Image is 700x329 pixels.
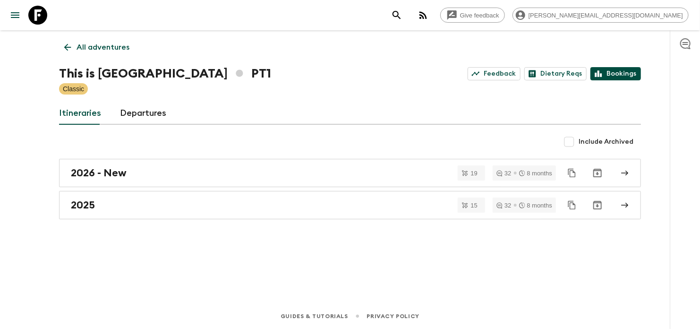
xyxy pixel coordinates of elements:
[367,311,419,321] a: Privacy Policy
[523,12,688,19] span: [PERSON_NAME][EMAIL_ADDRESS][DOMAIN_NAME]
[563,197,580,214] button: Duplicate
[465,170,483,176] span: 19
[59,159,641,187] a: 2026 - New
[59,102,101,125] a: Itineraries
[468,67,521,80] a: Feedback
[579,137,633,147] span: Include Archived
[6,6,25,25] button: menu
[77,42,129,53] p: All adventures
[524,67,587,80] a: Dietary Reqs
[281,311,348,321] a: Guides & Tutorials
[63,84,84,94] p: Classic
[120,102,166,125] a: Departures
[519,202,552,208] div: 8 months
[59,64,271,83] h1: This is [GEOGRAPHIC_DATA] PT1
[496,170,511,176] div: 32
[465,202,483,208] span: 15
[588,164,607,182] button: Archive
[563,164,580,182] button: Duplicate
[71,167,127,179] h2: 2026 - New
[59,38,135,57] a: All adventures
[59,191,641,219] a: 2025
[519,170,552,176] div: 8 months
[440,8,505,23] a: Give feedback
[455,12,504,19] span: Give feedback
[387,6,406,25] button: search adventures
[71,199,95,211] h2: 2025
[496,202,511,208] div: 32
[588,196,607,215] button: Archive
[512,8,689,23] div: [PERSON_NAME][EMAIL_ADDRESS][DOMAIN_NAME]
[590,67,641,80] a: Bookings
